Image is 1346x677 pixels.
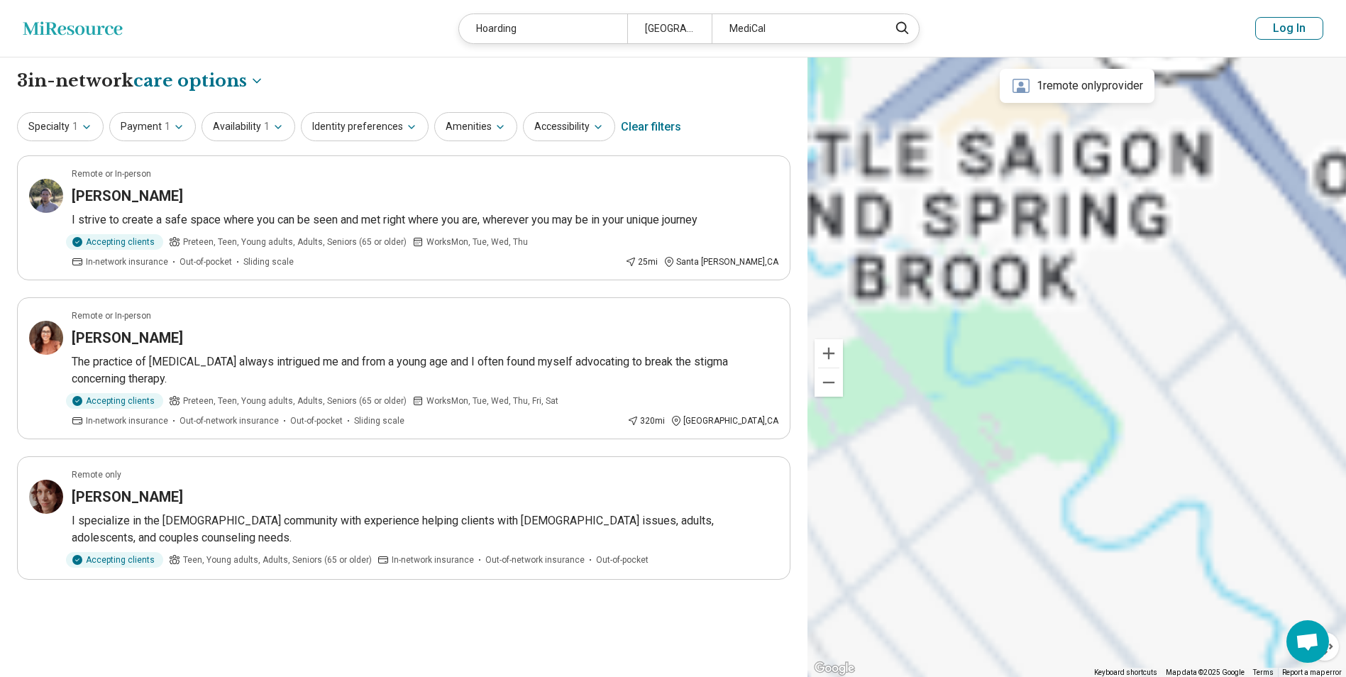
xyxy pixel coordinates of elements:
span: In-network insurance [86,414,168,427]
a: Open chat [1286,620,1329,663]
a: Report a map error [1282,668,1342,676]
h1: 3 in-network [17,69,264,93]
span: Map data ©2025 Google [1166,668,1245,676]
div: 1 remote only provider [1000,69,1154,103]
span: Sliding scale [354,414,404,427]
span: Teen, Young adults, Adults, Seniors (65 or older) [183,554,372,566]
p: Remote only [72,468,121,481]
button: Care options [133,69,264,93]
span: In-network insurance [392,554,474,566]
button: Zoom in [815,339,843,368]
span: Preteen, Teen, Young adults, Adults, Seniors (65 or older) [183,395,407,407]
p: I specialize in the [DEMOGRAPHIC_DATA] community with experience helping clients with [DEMOGRAPHI... [72,512,778,546]
span: Out-of-pocket [596,554,649,566]
button: Specialty1 [17,112,104,141]
div: [GEOGRAPHIC_DATA], [GEOGRAPHIC_DATA] [627,14,712,43]
p: Remote or In-person [72,167,151,180]
div: Accepting clients [66,234,163,250]
h3: [PERSON_NAME] [72,487,183,507]
div: 25 mi [625,255,658,268]
p: Remote or In-person [72,309,151,322]
button: Zoom out [815,368,843,397]
button: Accessibility [523,112,615,141]
div: [GEOGRAPHIC_DATA] , CA [671,414,778,427]
button: Identity preferences [301,112,429,141]
div: Santa [PERSON_NAME] , CA [663,255,778,268]
button: Amenities [434,112,517,141]
span: Works Mon, Tue, Wed, Thu [426,236,528,248]
span: 1 [72,119,78,134]
span: Out-of-network insurance [485,554,585,566]
span: Works Mon, Tue, Wed, Thu, Fri, Sat [426,395,558,407]
span: care options [133,69,247,93]
p: The practice of [MEDICAL_DATA] always intrigued me and from a young age and I often found myself ... [72,353,778,387]
p: I strive to create a safe space where you can be seen and met right where you are, wherever you m... [72,211,778,229]
div: Hoarding [459,14,627,43]
span: In-network insurance [86,255,168,268]
div: 320 mi [627,414,665,427]
div: Accepting clients [66,393,163,409]
h3: [PERSON_NAME] [72,328,183,348]
h3: [PERSON_NAME] [72,186,183,206]
span: Out-of-pocket [290,414,343,427]
span: Preteen, Teen, Young adults, Adults, Seniors (65 or older) [183,236,407,248]
span: Out-of-network insurance [180,414,279,427]
a: Terms (opens in new tab) [1253,668,1274,676]
button: Payment1 [109,112,196,141]
span: Out-of-pocket [180,255,232,268]
div: Clear filters [621,110,681,144]
div: MediCal [712,14,880,43]
span: 1 [264,119,270,134]
button: Log In [1255,17,1323,40]
button: Availability1 [202,112,295,141]
span: Sliding scale [243,255,294,268]
span: 1 [165,119,170,134]
div: Accepting clients [66,552,163,568]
